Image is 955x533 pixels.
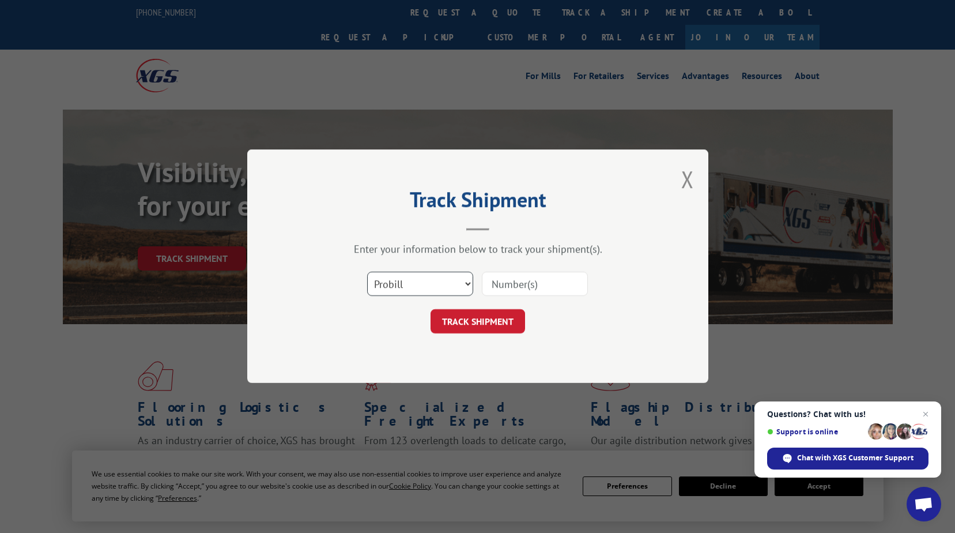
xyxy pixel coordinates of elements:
div: Open chat [907,487,941,521]
button: TRACK SHIPMENT [431,310,525,334]
span: Close chat [919,407,933,421]
div: Chat with XGS Customer Support [767,448,928,470]
div: Enter your information below to track your shipment(s). [305,243,651,256]
h2: Track Shipment [305,192,651,213]
button: Close modal [681,164,694,194]
input: Number(s) [482,272,588,296]
span: Questions? Chat with us! [767,410,928,419]
span: Support is online [767,427,864,436]
span: Chat with XGS Customer Support [797,453,914,463]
